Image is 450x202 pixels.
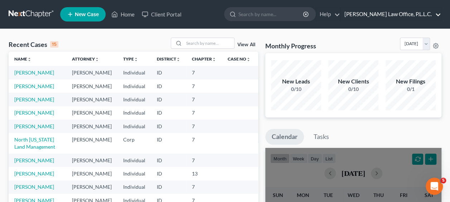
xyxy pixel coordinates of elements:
[328,77,378,86] div: New Clients
[14,83,54,89] a: [PERSON_NAME]
[151,120,186,133] td: ID
[151,167,186,180] td: ID
[386,77,436,86] div: New Filings
[14,136,55,150] a: North [US_STATE] Land Management
[237,42,255,47] a: View All
[123,56,138,62] a: Typeunfold_more
[117,120,151,133] td: Individual
[66,167,117,180] td: [PERSON_NAME]
[271,86,321,93] div: 0/10
[66,66,117,79] td: [PERSON_NAME]
[14,56,32,62] a: Nameunfold_more
[307,129,335,145] a: Tasks
[138,8,185,21] a: Client Portal
[386,86,436,93] div: 0/1
[271,77,321,86] div: New Leads
[14,123,54,129] a: [PERSON_NAME]
[328,86,378,93] div: 0/10
[151,133,186,153] td: ID
[151,80,186,93] td: ID
[151,181,186,194] td: ID
[66,133,117,153] td: [PERSON_NAME]
[186,66,222,79] td: 7
[186,106,222,120] td: 7
[117,80,151,93] td: Individual
[117,106,151,120] td: Individual
[66,181,117,194] td: [PERSON_NAME]
[66,93,117,106] td: [PERSON_NAME]
[66,154,117,167] td: [PERSON_NAME]
[117,167,151,180] td: Individual
[184,38,234,48] input: Search by name...
[75,12,99,17] span: New Case
[14,157,54,163] a: [PERSON_NAME]
[316,8,340,21] a: Help
[151,66,186,79] td: ID
[117,66,151,79] td: Individual
[9,40,58,49] div: Recent Cases
[186,120,222,133] td: 7
[186,167,222,180] td: 13
[151,93,186,106] td: ID
[265,42,316,50] h3: Monthly Progress
[151,106,186,120] td: ID
[186,93,222,106] td: 7
[186,154,222,167] td: 7
[117,154,151,167] td: Individual
[186,133,222,153] td: 7
[440,178,446,183] span: 5
[72,56,99,62] a: Attorneyunfold_more
[238,8,304,21] input: Search by name...
[151,154,186,167] td: ID
[176,57,180,62] i: unfold_more
[117,181,151,194] td: Individual
[426,178,443,195] iframe: Intercom live chat
[14,184,54,190] a: [PERSON_NAME]
[95,57,99,62] i: unfold_more
[228,56,251,62] a: Case Nounfold_more
[157,56,180,62] a: Districtunfold_more
[341,8,441,21] a: [PERSON_NAME] Law Office, P.L.L.C.
[186,80,222,93] td: 7
[186,181,222,194] td: 7
[66,80,117,93] td: [PERSON_NAME]
[117,133,151,153] td: Corp
[14,170,54,177] a: [PERSON_NAME]
[117,93,151,106] td: Individual
[265,129,304,145] a: Calendar
[50,41,58,48] div: 15
[134,57,138,62] i: unfold_more
[212,57,216,62] i: unfold_more
[108,8,138,21] a: Home
[27,57,32,62] i: unfold_more
[14,110,54,116] a: [PERSON_NAME]
[14,69,54,76] a: [PERSON_NAME]
[66,106,117,120] td: [PERSON_NAME]
[246,57,251,62] i: unfold_more
[14,96,54,102] a: [PERSON_NAME]
[66,120,117,133] td: [PERSON_NAME]
[192,56,216,62] a: Chapterunfold_more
